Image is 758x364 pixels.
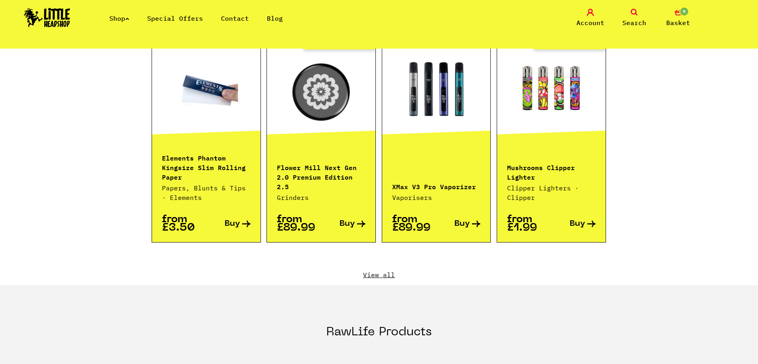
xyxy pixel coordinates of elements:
[326,325,432,358] h2: RawLife Products
[109,14,129,22] a: Shop
[570,220,585,228] span: Buy
[267,14,283,22] a: Blog
[267,49,375,129] a: Hurry! Low Stock
[507,183,596,202] p: Clipper Lighters · Clipper
[497,49,606,129] a: Hurry! Low Stock
[340,220,355,228] span: Buy
[666,18,690,27] span: Basket
[622,18,646,27] span: Search
[152,270,606,279] a: View all
[507,215,551,232] p: from £1.99
[221,14,249,22] a: Contact
[277,215,321,232] p: from £89.99
[392,181,481,191] p: XMax V3 Pro Vaporizer
[658,9,698,27] a: 0 Basket
[679,7,689,16] span: 0
[551,215,596,232] a: Buy
[162,215,206,232] p: from £3.50
[576,18,604,27] span: Account
[614,9,654,27] a: Search
[24,8,70,27] img: Little Head Shop Logo
[436,215,481,232] a: Buy
[225,220,240,228] span: Buy
[392,193,481,202] p: Vaporisers
[147,14,203,22] a: Special Offers
[162,153,251,181] p: Elements Phantom Kingsize Slim Rolling Paper
[321,215,365,232] a: Buy
[162,183,251,202] p: Papers, Blunts & Tips · Elements
[507,162,596,181] p: Mushrooms Clipper Lighter
[206,215,251,232] a: Buy
[392,215,436,232] p: from £89.99
[277,162,365,191] p: Flower Mill Next Gen 2.0 Premium Edition 2.5
[454,220,470,228] span: Buy
[277,193,365,202] p: Grinders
